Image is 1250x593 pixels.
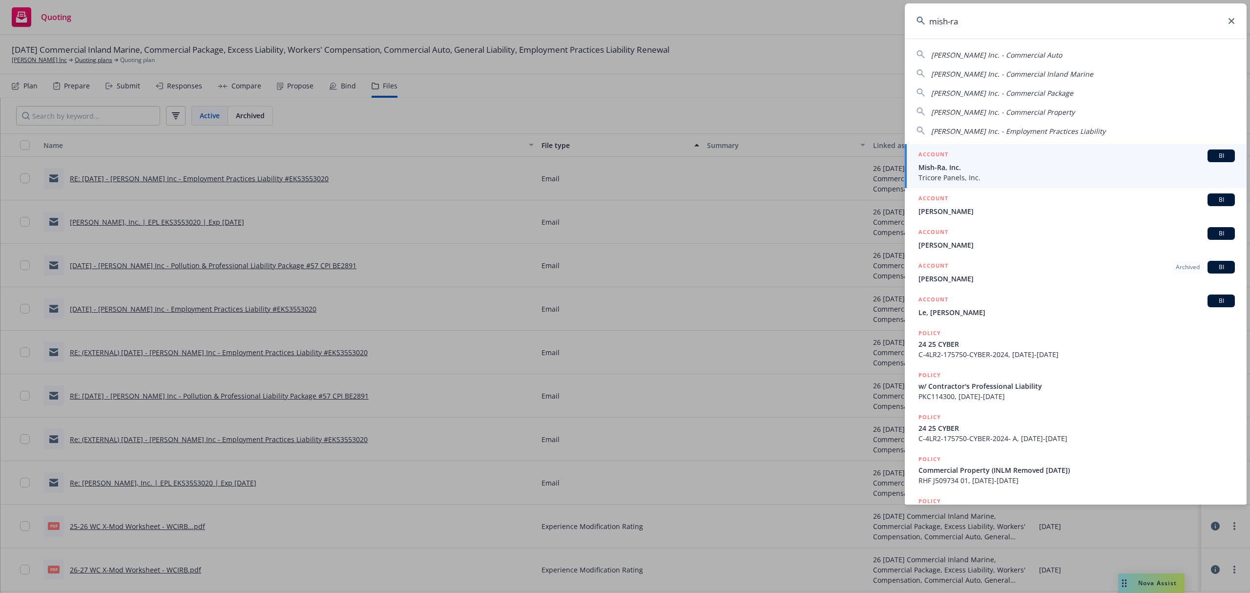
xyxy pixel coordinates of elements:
span: Tricore Panels, Inc. [918,172,1235,183]
a: ACCOUNTBI[PERSON_NAME] [905,188,1247,222]
span: Mish-Ra, Inc. [918,162,1235,172]
span: Commercial Property (INLM Removed [DATE]) [918,465,1235,475]
span: 24 25 CYBER [918,339,1235,349]
span: BI [1211,229,1231,238]
h5: POLICY [918,412,941,422]
span: [PERSON_NAME] [918,206,1235,216]
span: RHF J509734 01, [DATE]-[DATE] [918,475,1235,486]
span: [PERSON_NAME] Inc. - Commercial Inland Marine [931,69,1093,79]
span: BI [1211,296,1231,305]
a: ACCOUNTBILe, [PERSON_NAME] [905,289,1247,323]
a: ACCOUNTBIMish-Ra, Inc.Tricore Panels, Inc. [905,144,1247,188]
a: ACCOUNTArchivedBI[PERSON_NAME] [905,255,1247,289]
span: BI [1211,195,1231,204]
a: POLICYw/ Contractor's Professional LiabilityPKC114300, [DATE]-[DATE] [905,365,1247,407]
span: w/ Contractor's Professional Liability [918,381,1235,391]
h5: ACCOUNT [918,261,948,273]
span: [PERSON_NAME] Inc. - Commercial Auto [931,50,1062,60]
a: POLICY [905,491,1247,533]
span: Archived [1176,263,1200,272]
span: Le, [PERSON_NAME] [918,307,1235,318]
h5: ACCOUNT [918,149,948,161]
span: C-4LR2-175750-CYBER-2024, [DATE]-[DATE] [918,349,1235,360]
span: [PERSON_NAME] Inc. - Employment Practices Liability [931,127,1105,136]
span: BI [1211,151,1231,160]
h5: POLICY [918,328,941,338]
h5: POLICY [918,370,941,380]
a: POLICY24 25 CYBERC-4LR2-175750-CYBER-2024- A, [DATE]-[DATE] [905,407,1247,449]
h5: ACCOUNT [918,227,948,239]
a: POLICY24 25 CYBERC-4LR2-175750-CYBER-2024, [DATE]-[DATE] [905,323,1247,365]
h5: POLICY [918,454,941,464]
span: [PERSON_NAME] [918,274,1235,284]
span: PKC114300, [DATE]-[DATE] [918,391,1235,402]
span: [PERSON_NAME] Inc. - Commercial Package [931,88,1073,98]
span: [PERSON_NAME] [918,240,1235,250]
h5: POLICY [918,496,941,506]
span: C-4LR2-175750-CYBER-2024- A, [DATE]-[DATE] [918,433,1235,444]
span: [PERSON_NAME] Inc. - Commercial Property [931,107,1075,117]
h5: ACCOUNT [918,193,948,205]
span: BI [1211,263,1231,272]
span: 24 25 CYBER [918,423,1235,433]
a: POLICYCommercial Property (INLM Removed [DATE])RHF J509734 01, [DATE]-[DATE] [905,449,1247,491]
h5: ACCOUNT [918,295,948,306]
input: Search... [905,3,1247,39]
a: ACCOUNTBI[PERSON_NAME] [905,222,1247,255]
